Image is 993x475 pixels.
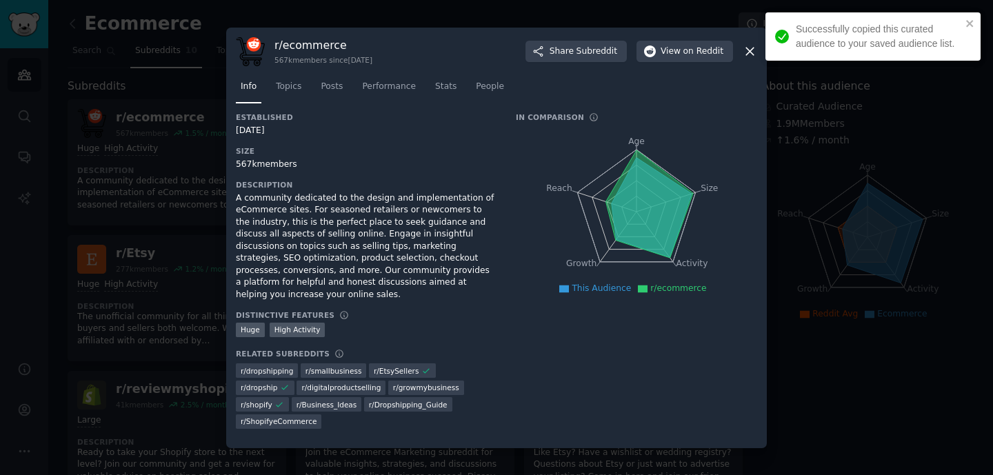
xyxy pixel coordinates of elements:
[393,383,459,392] span: r/ growmybusiness
[236,323,265,337] div: Huge
[576,46,617,58] span: Subreddit
[241,383,277,392] span: r/ dropship
[676,259,708,268] tspan: Activity
[241,416,317,426] span: r/ ShopifyeCommerce
[236,192,496,301] div: A community dedicated to the design and implementation of eCommerce sites. For seasoned retailers...
[701,183,718,192] tspan: Size
[369,400,448,410] span: r/ Dropshipping_Guide
[572,283,631,293] span: This Audience
[276,81,301,93] span: Topics
[236,349,330,358] h3: Related Subreddits
[305,366,362,376] span: r/ smallbusiness
[274,55,372,65] div: 567k members since [DATE]
[362,81,416,93] span: Performance
[628,137,645,146] tspan: Age
[471,76,509,104] a: People
[374,366,419,376] span: r/ EtsySellers
[650,283,706,293] span: r/ecommerce
[241,366,293,376] span: r/ dropshipping
[796,22,961,51] div: Successfully copied this curated audience to your saved audience list.
[357,76,421,104] a: Performance
[636,41,733,63] button: Viewon Reddit
[683,46,723,58] span: on Reddit
[236,310,334,320] h3: Distinctive Features
[435,81,457,93] span: Stats
[236,112,496,122] h3: Established
[525,41,627,63] button: ShareSubreddit
[430,76,461,104] a: Stats
[236,159,496,171] div: 567k members
[297,400,357,410] span: r/ Business_Ideas
[546,183,572,192] tspan: Reach
[236,76,261,104] a: Info
[661,46,723,58] span: View
[236,37,265,66] img: ecommerce
[550,46,617,58] span: Share
[241,400,272,410] span: r/ shopify
[301,383,381,392] span: r/ digitalproductselling
[516,112,584,122] h3: In Comparison
[271,76,306,104] a: Topics
[476,81,504,93] span: People
[274,38,372,52] h3: r/ ecommerce
[316,76,348,104] a: Posts
[566,259,596,268] tspan: Growth
[236,125,496,137] div: [DATE]
[241,81,257,93] span: Info
[321,81,343,93] span: Posts
[270,323,325,337] div: High Activity
[236,180,496,190] h3: Description
[965,18,975,29] button: close
[236,146,496,156] h3: Size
